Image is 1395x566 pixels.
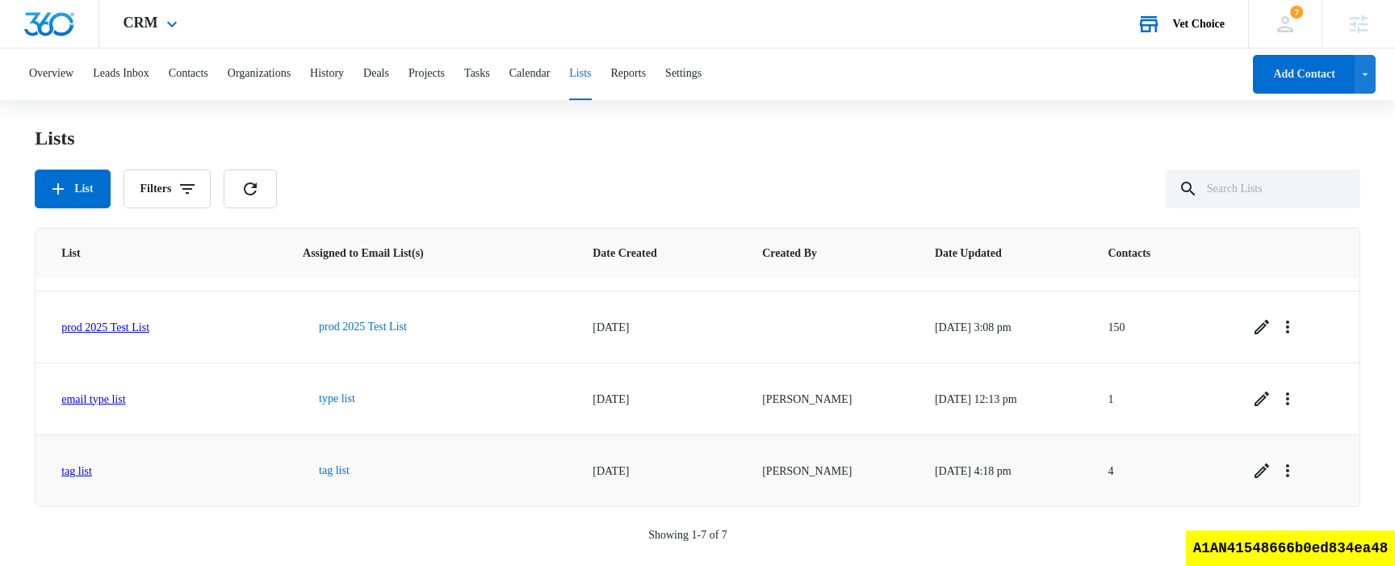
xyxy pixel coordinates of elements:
button: History [310,48,344,100]
button: Overview [29,48,73,100]
div: account name [1173,18,1225,31]
p: Showing 1-7 of 7 [648,526,727,543]
button: Settings [665,48,702,100]
button: Filters [124,170,212,208]
h1: Lists [35,126,74,150]
div: A1AN41548666b0ed834ea48 [1186,530,1395,566]
button: Reports [611,48,647,100]
button: tag list [303,451,366,490]
button: prod 2025 Test List [303,308,423,346]
a: email type list [61,393,125,405]
a: Edit [1249,386,1275,412]
span: Date Created [593,245,700,262]
button: List [35,170,110,208]
button: Overflow Menu [1275,386,1301,412]
div: [DATE] 4:18 pm [935,463,1070,480]
button: Lists [569,48,591,100]
div: notifications count [1290,6,1303,19]
span: Assigned to Email List(s) [303,245,530,262]
a: Edit [1249,458,1275,484]
td: 1 [1088,363,1229,434]
button: Overflow Menu [1275,314,1301,340]
td: 150 [1088,291,1229,363]
span: 7 [1290,6,1303,19]
div: [DATE] [593,319,723,336]
button: Overflow Menu [1275,458,1301,484]
div: [DATE] 3:08 pm [935,319,1070,336]
div: [DATE] [593,391,723,408]
button: Calendar [509,48,551,100]
td: [PERSON_NAME] [743,434,915,506]
button: Add Contact [1253,55,1355,94]
button: type list [303,379,371,418]
a: prod 2025 Test List [61,321,149,333]
button: Projects [408,48,445,100]
input: Search Lists [1166,170,1360,208]
span: Contacts [1108,245,1186,262]
div: [DATE] [593,463,723,480]
button: Leads Inbox [93,48,149,100]
span: CRM [124,15,158,31]
button: Organizations [228,48,291,100]
div: [DATE] 12:13 pm [935,391,1070,408]
button: Tasks [464,48,490,100]
button: Contacts [169,48,208,100]
td: 4 [1088,434,1229,506]
td: [PERSON_NAME] [743,363,915,434]
span: Date Updated [935,245,1046,262]
span: Created By [762,245,873,262]
a: Edit [1249,314,1275,340]
a: tag list [61,465,92,477]
span: List [61,245,241,262]
button: Deals [363,48,389,100]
